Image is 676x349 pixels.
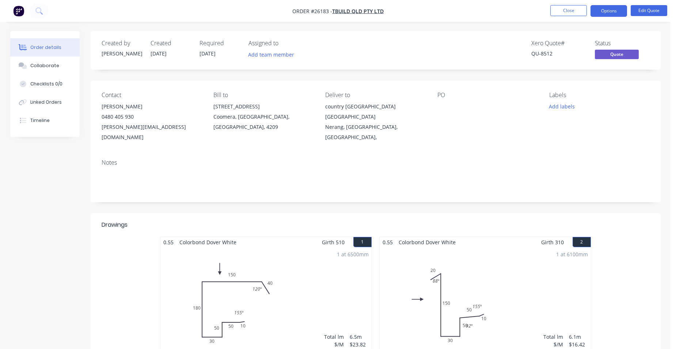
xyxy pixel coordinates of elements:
[543,341,563,348] div: $/M
[350,341,369,348] div: $23.82
[325,122,425,142] div: Nerang, [GEOGRAPHIC_DATA], [GEOGRAPHIC_DATA],
[102,101,202,112] div: [PERSON_NAME]
[102,40,142,47] div: Created by
[102,50,142,57] div: [PERSON_NAME]
[102,122,202,142] div: [PERSON_NAME][EMAIL_ADDRESS][DOMAIN_NAME]
[102,220,128,229] div: Drawings
[160,237,176,248] span: 0.55
[10,57,80,75] button: Collaborate
[569,341,588,348] div: $16.42
[30,44,61,51] div: Order details
[213,101,314,132] div: [STREET_ADDRESS]Coomera, [GEOGRAPHIC_DATA], [GEOGRAPHIC_DATA], 4209
[30,62,59,69] div: Collaborate
[353,237,372,247] button: 1
[549,92,649,99] div: Labels
[30,99,62,106] div: Linked Orders
[102,92,202,99] div: Contact
[332,8,384,15] a: TBuild QLD Pty Ltd
[324,333,344,341] div: Total lm
[543,333,563,341] div: Total lm
[30,117,50,124] div: Timeline
[350,333,369,341] div: 6.5m
[573,237,591,247] button: 2
[10,75,80,93] button: Checklists 0/0
[324,341,344,348] div: $/M
[213,92,314,99] div: Bill to
[569,333,588,341] div: 6.1m
[325,101,425,142] div: country [GEOGRAPHIC_DATA] [GEOGRAPHIC_DATA]Nerang, [GEOGRAPHIC_DATA], [GEOGRAPHIC_DATA],
[10,111,80,130] button: Timeline
[531,50,586,57] div: QU-8512
[13,5,24,16] img: Factory
[213,112,314,132] div: Coomera, [GEOGRAPHIC_DATA], [GEOGRAPHIC_DATA], 4209
[102,112,202,122] div: 0480 405 930
[200,50,216,57] span: [DATE]
[590,5,627,17] button: Options
[30,81,62,87] div: Checklists 0/0
[213,101,314,112] div: [STREET_ADDRESS]
[545,101,579,111] button: Add labels
[248,50,298,60] button: Add team member
[292,8,332,15] span: Order #26183 -
[337,250,369,258] div: 1 at 6500mm
[631,5,667,16] button: Edit Quote
[556,250,588,258] div: 1 at 6100mm
[10,38,80,57] button: Order details
[10,93,80,111] button: Linked Orders
[176,237,239,248] span: Colorbond Dover White
[437,92,538,99] div: PO
[322,237,345,248] span: Girth 510
[541,237,564,248] span: Girth 310
[396,237,459,248] span: Colorbond Dover White
[595,40,650,47] div: Status
[200,40,240,47] div: Required
[244,50,298,60] button: Add team member
[151,50,167,57] span: [DATE]
[595,50,639,59] span: Quote
[248,40,322,47] div: Assigned to
[550,5,587,16] button: Close
[102,159,650,166] div: Notes
[102,101,202,142] div: [PERSON_NAME]0480 405 930[PERSON_NAME][EMAIL_ADDRESS][DOMAIN_NAME]
[531,40,586,47] div: Xero Quote #
[151,40,191,47] div: Created
[380,237,396,248] span: 0.55
[325,92,425,99] div: Deliver to
[325,101,425,122] div: country [GEOGRAPHIC_DATA] [GEOGRAPHIC_DATA]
